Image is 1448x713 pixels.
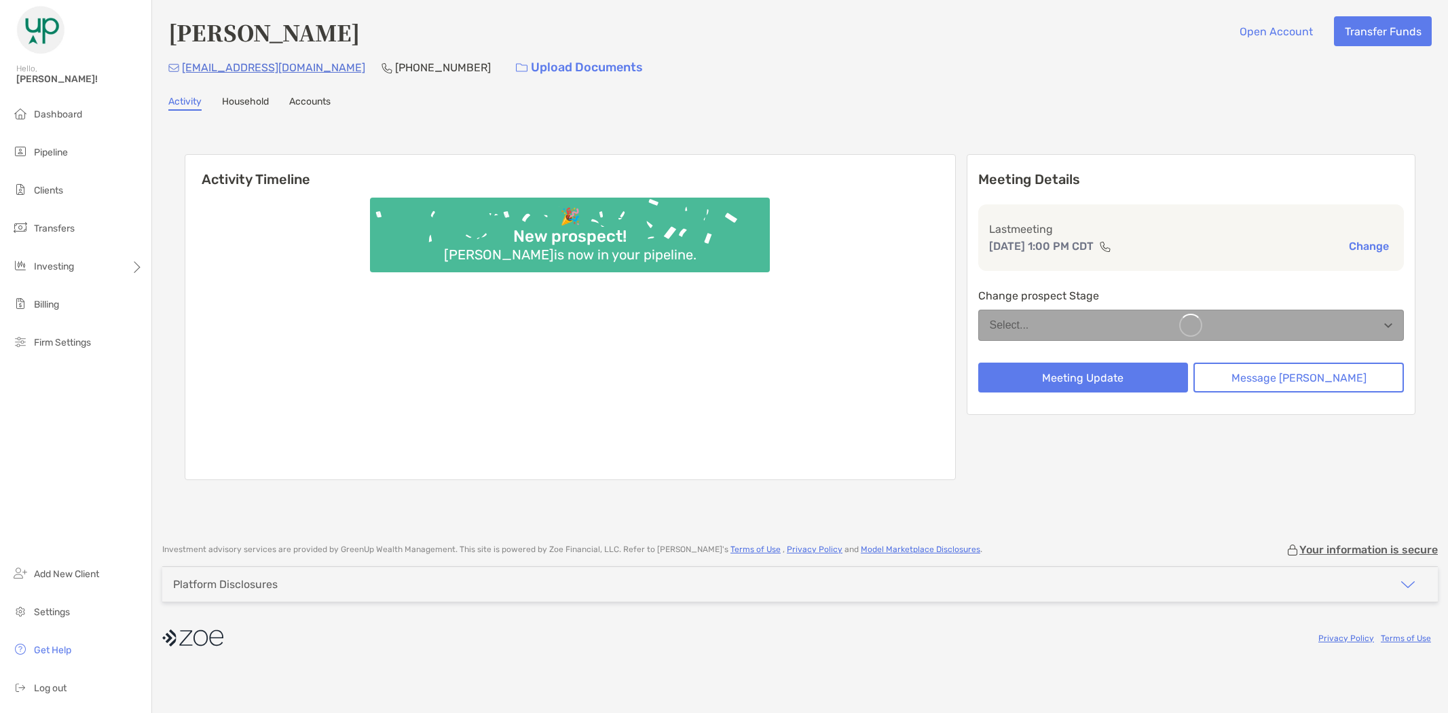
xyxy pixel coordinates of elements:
[1099,241,1111,252] img: communication type
[978,171,1405,188] p: Meeting Details
[12,219,29,236] img: transfers icon
[289,96,331,111] a: Accounts
[1334,16,1432,46] button: Transfer Funds
[185,155,955,187] h6: Activity Timeline
[34,261,74,272] span: Investing
[1400,577,1416,593] img: icon arrow
[34,299,59,310] span: Billing
[34,185,63,196] span: Clients
[12,143,29,160] img: pipeline icon
[162,623,223,653] img: company logo
[34,644,71,656] span: Get Help
[439,246,702,263] div: [PERSON_NAME] is now in your pipeline.
[12,295,29,312] img: billing icon
[168,16,360,48] h4: [PERSON_NAME]
[12,641,29,657] img: get-help icon
[395,59,491,76] p: [PHONE_NUMBER]
[507,53,652,82] a: Upload Documents
[173,578,278,591] div: Platform Disclosures
[34,147,68,158] span: Pipeline
[34,109,82,120] span: Dashboard
[516,63,527,73] img: button icon
[1299,543,1438,556] p: Your information is secure
[16,73,143,85] span: [PERSON_NAME]!
[382,62,392,73] img: Phone Icon
[12,565,29,581] img: add_new_client icon
[34,568,99,580] span: Add New Client
[34,223,75,234] span: Transfers
[555,207,586,227] div: 🎉
[34,682,67,694] span: Log out
[12,181,29,198] img: clients icon
[508,227,632,246] div: New prospect!
[182,59,365,76] p: [EMAIL_ADDRESS][DOMAIN_NAME]
[12,257,29,274] img: investing icon
[168,96,202,111] a: Activity
[16,5,65,54] img: Zoe Logo
[730,545,781,554] a: Terms of Use
[34,606,70,618] span: Settings
[861,545,980,554] a: Model Marketplace Disclosures
[978,363,1189,392] button: Meeting Update
[12,679,29,695] img: logout icon
[1381,634,1431,643] a: Terms of Use
[1193,363,1404,392] button: Message [PERSON_NAME]
[978,287,1405,304] p: Change prospect Stage
[34,337,91,348] span: Firm Settings
[989,238,1094,255] p: [DATE] 1:00 PM CDT
[370,198,770,261] img: Confetti
[222,96,269,111] a: Household
[1229,16,1323,46] button: Open Account
[1345,239,1393,253] button: Change
[162,545,982,555] p: Investment advisory services are provided by GreenUp Wealth Management . This site is powered by ...
[12,105,29,122] img: dashboard icon
[1318,634,1374,643] a: Privacy Policy
[12,333,29,350] img: firm-settings icon
[12,603,29,619] img: settings icon
[989,221,1394,238] p: Last meeting
[168,64,179,72] img: Email Icon
[787,545,842,554] a: Privacy Policy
